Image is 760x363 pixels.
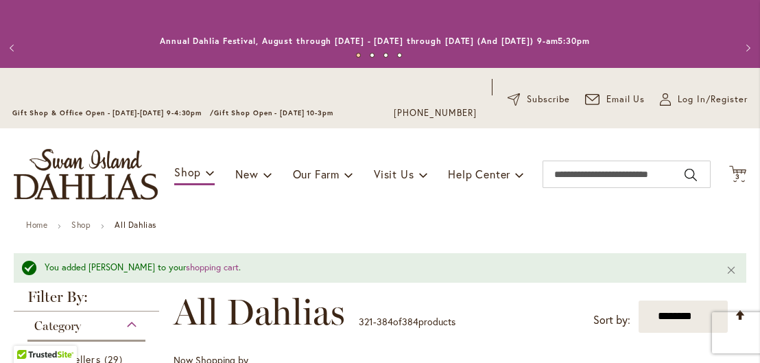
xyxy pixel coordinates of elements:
span: Visit Us [374,167,414,181]
a: [PHONE_NUMBER] [394,106,477,120]
span: 3 [735,172,740,181]
span: All Dahlias [174,292,345,333]
a: Log In/Register [660,93,748,106]
a: store logo [14,149,158,200]
p: - of products [359,311,455,333]
span: 321 [359,315,373,328]
span: 384 [402,315,418,328]
a: Subscribe [508,93,570,106]
span: Our Farm [293,167,340,181]
span: Category [34,318,81,333]
span: New [235,167,258,181]
button: 1 of 4 [356,53,361,58]
span: Gift Shop & Office Open - [DATE]-[DATE] 9-4:30pm / [12,108,214,117]
span: Help Center [448,167,510,181]
button: 4 of 4 [397,53,402,58]
span: Email Us [606,93,645,106]
span: 384 [377,315,393,328]
button: 2 of 4 [370,53,375,58]
a: Annual Dahlia Festival, August through [DATE] - [DATE] through [DATE] (And [DATE]) 9-am5:30pm [160,36,590,46]
iframe: Launch Accessibility Center [10,314,49,353]
a: Home [26,220,47,230]
span: Subscribe [527,93,570,106]
span: Log In/Register [678,93,748,106]
button: 3 [729,165,746,184]
button: 3 of 4 [383,53,388,58]
a: shopping cart [186,261,239,273]
a: Email Us [585,93,645,106]
strong: Filter By: [14,290,159,312]
a: Shop [71,220,91,230]
span: Gift Shop Open - [DATE] 10-3pm [214,108,333,117]
button: Next [733,34,760,62]
span: Shop [174,165,201,179]
strong: All Dahlias [115,220,156,230]
div: You added [PERSON_NAME] to your . [45,261,705,274]
label: Sort by: [593,307,630,333]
